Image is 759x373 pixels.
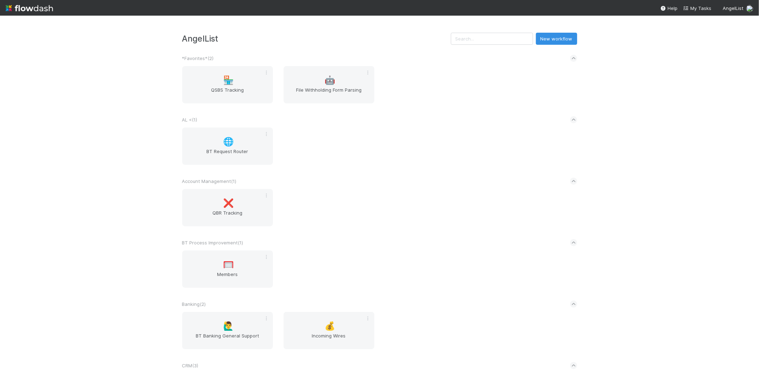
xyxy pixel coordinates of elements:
[182,34,451,43] h3: AngelList
[683,5,711,12] a: My Tasks
[536,33,577,45] button: New workflow
[286,332,371,346] span: Incoming Wires
[185,209,270,223] span: QBR Tracking
[746,5,753,12] img: avatar_66854b90-094e-431f-b713-6ac88429a2b8.png
[286,86,371,101] span: File Withholding Form Parsing
[182,301,206,307] span: Banking ( 2 )
[182,312,273,349] a: 🙋‍♂️BT Banking General Support
[185,86,270,101] span: QSBS Tracking
[284,312,374,349] a: 💰Incoming Wires
[182,128,273,165] a: 🌐BT Request Router
[660,5,678,12] div: Help
[182,117,197,123] span: AL < ( 1 )
[185,148,270,162] span: BT Request Router
[223,260,234,269] span: 🥅
[723,5,743,11] span: AngelList
[182,363,199,368] span: CRM ( 3 )
[325,76,335,85] span: 🤖
[223,137,234,146] span: 🌐
[284,66,374,103] a: 🤖File Withholding Form Parsing
[683,5,711,11] span: My Tasks
[451,33,533,45] input: Search...
[182,240,243,245] span: BT Process Improvement ( 1 )
[223,321,234,331] span: 🙋‍♂️
[223,76,234,85] span: 🏪
[185,271,270,285] span: Members
[182,55,214,61] span: *Favorites* ( 2 )
[182,189,273,226] a: ❌QBR Tracking
[223,199,234,208] span: ❌
[185,332,270,346] span: BT Banking General Support
[182,178,237,184] span: Account Management ( 1 )
[325,321,335,331] span: 💰
[182,66,273,103] a: 🏪QSBS Tracking
[182,250,273,288] a: 🥅Members
[6,2,53,14] img: logo-inverted-e16ddd16eac7371096b0.svg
